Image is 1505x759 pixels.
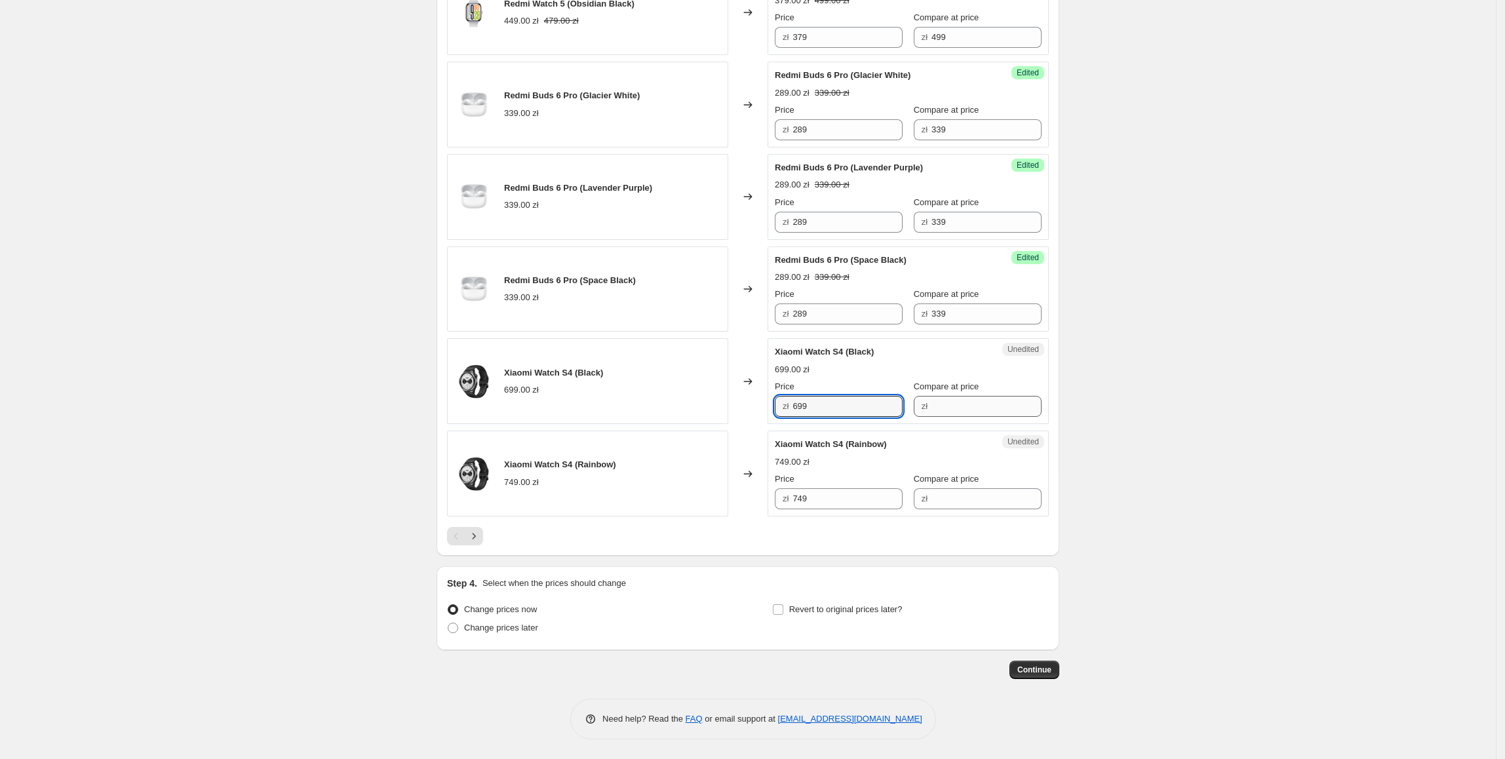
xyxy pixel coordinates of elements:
[914,474,979,484] span: Compare at price
[914,12,979,22] span: Compare at price
[914,105,979,115] span: Compare at price
[504,183,652,193] span: Redmi Buds 6 Pro (Lavender Purple)
[447,577,477,590] h2: Step 4.
[775,347,874,357] span: Xiaomi Watch S4 (Black)
[544,14,579,28] strike: 479.00 zł
[602,714,686,724] span: Need help? Read the
[686,714,703,724] a: FAQ
[922,125,928,134] span: zł
[504,459,616,469] span: Xiaomi Watch S4 (Rainbow)
[1017,68,1039,78] span: Edited
[464,604,537,614] span: Change prices now
[815,271,850,284] strike: 339.00 zł
[1007,437,1039,447] span: Unedited
[922,494,928,503] span: zł
[703,714,778,724] span: or email support at
[783,494,789,503] span: zł
[504,90,640,100] span: Redmi Buds 6 Pro (Glacier White)
[775,456,810,469] div: 749.00 zł
[914,381,979,391] span: Compare at price
[783,217,789,227] span: zł
[447,527,483,545] nav: Pagination
[778,714,922,724] a: [EMAIL_ADDRESS][DOMAIN_NAME]
[454,85,494,125] img: 19248_Redmi-Buds-6-Pro-Case_White_Front02_80x.png
[914,289,979,299] span: Compare at price
[504,476,539,489] div: 749.00 zł
[922,217,928,227] span: zł
[775,163,923,172] span: Redmi Buds 6 Pro (Lavender Purple)
[465,527,483,545] button: Next
[775,12,794,22] span: Price
[775,289,794,299] span: Price
[454,177,494,216] img: 19248_Redmi-Buds-6-Pro-Case_White_Front02_80x.png
[504,383,539,397] div: 699.00 zł
[775,363,810,376] div: 699.00 zł
[815,87,850,100] strike: 339.00 zł
[1017,252,1039,263] span: Edited
[464,623,538,632] span: Change prices later
[504,199,539,212] div: 339.00 zł
[775,271,810,284] div: 289.00 zł
[1007,344,1039,355] span: Unedited
[504,107,539,120] div: 339.00 zł
[1009,661,1059,679] button: Continue
[783,401,789,411] span: zł
[783,32,789,42] span: zł
[775,474,794,484] span: Price
[482,577,626,590] p: Select when the prices should change
[775,439,887,449] span: Xiaomi Watch S4 (Rainbow)
[454,362,494,401] img: 19920_O62-Black-Left45_80x.png
[775,105,794,115] span: Price
[775,381,794,391] span: Price
[504,275,636,285] span: Redmi Buds 6 Pro (Space Black)
[815,178,850,191] strike: 339.00 zł
[454,269,494,309] img: 19248_Redmi-Buds-6-Pro-Case_White_Front02_80x.png
[775,255,907,265] span: Redmi Buds 6 Pro (Space Black)
[1017,160,1039,170] span: Edited
[783,125,789,134] span: zł
[504,14,539,28] div: 449.00 zł
[922,309,928,319] span: zł
[922,401,928,411] span: zł
[775,87,810,100] div: 289.00 zł
[922,32,928,42] span: zł
[775,70,910,80] span: Redmi Buds 6 Pro (Glacier White)
[783,309,789,319] span: zł
[504,291,539,304] div: 339.00 zł
[454,454,494,494] img: 19920_O62-Black-Left45_80x.png
[914,197,979,207] span: Compare at price
[775,178,810,191] div: 289.00 zł
[775,197,794,207] span: Price
[1017,665,1051,675] span: Continue
[789,604,903,614] span: Revert to original prices later?
[504,368,603,378] span: Xiaomi Watch S4 (Black)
